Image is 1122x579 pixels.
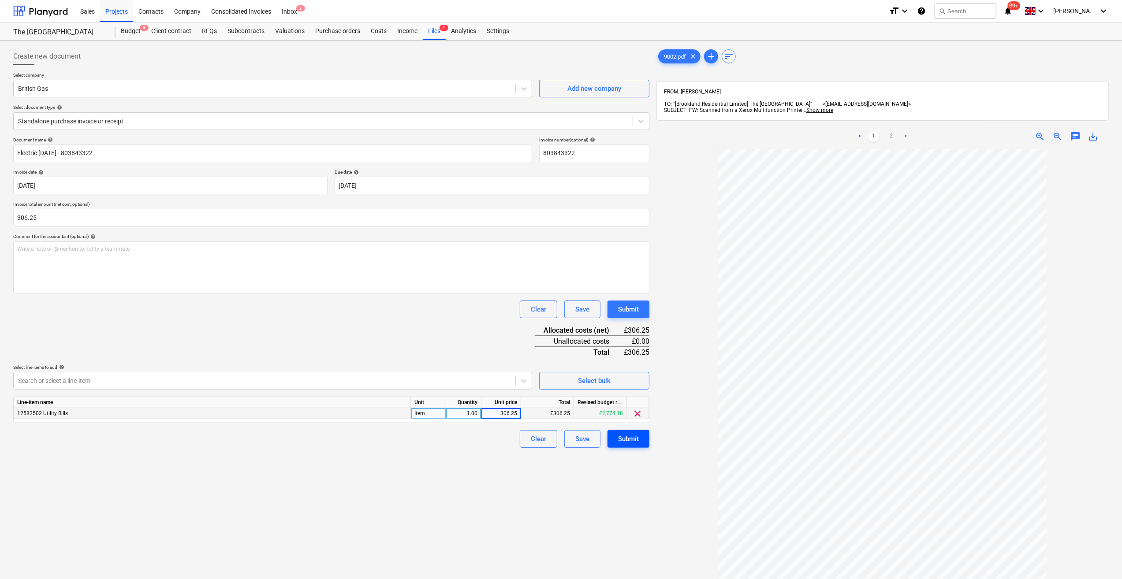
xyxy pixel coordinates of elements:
span: SUBJECT: FW: Scanned from a Xerox Multifunction Printer [664,107,802,113]
div: Clear [531,433,546,445]
div: Unit [411,397,446,408]
input: Invoice number [539,145,649,162]
span: ... [802,107,833,113]
a: Subcontracts [222,22,270,40]
div: 306.25 [485,408,517,419]
a: Purchase orders [310,22,365,40]
div: Revised budget remaining [574,397,627,408]
input: Due date not specified [335,177,649,194]
a: Costs [365,22,392,40]
div: Unallocated costs [535,336,623,347]
div: Save [575,433,589,445]
div: £306.25 [623,347,649,357]
p: Invoice total amount (net cost, optional) [13,201,649,209]
a: Settings [481,22,514,40]
span: Show more [806,107,833,113]
button: Save [564,430,600,448]
span: save_alt [1088,131,1098,142]
div: Save [575,304,589,315]
span: 12582502 Utility Bills [17,410,68,416]
span: help [57,364,64,370]
div: Item [411,408,446,419]
button: Submit [608,301,649,318]
a: RFQs [197,22,222,40]
a: Income [392,22,423,40]
div: 9002.pdf [658,49,701,63]
div: Document name [13,137,532,143]
div: Invoice number (optional) [539,137,649,143]
span: add [706,51,716,62]
div: Allocated costs (net) [535,325,623,336]
a: Page 1 is your current page [869,131,879,142]
i: Knowledge base [917,6,926,16]
div: Clear [531,304,546,315]
span: Create new document [13,51,81,62]
span: search [939,7,946,15]
div: Submit [618,433,639,445]
a: Client contract [146,22,197,40]
span: clear [688,51,698,62]
button: Add new company [539,80,649,97]
span: TO: "[Brookland Residential Limited] The [GEOGRAPHIC_DATA]" <[EMAIL_ADDRESS][DOMAIN_NAME]> [664,101,911,107]
iframe: Chat Widget [1078,537,1122,579]
div: Budget [116,22,146,40]
i: keyboard_arrow_down [1036,6,1046,16]
div: Total [521,397,574,408]
div: £306.25 [521,408,574,419]
button: Search [935,4,996,19]
div: 1.00 [450,408,477,419]
input: Document name [13,145,532,162]
div: Line-item name [14,397,411,408]
a: Previous page [854,131,865,142]
div: Submit [618,304,639,315]
button: Clear [520,301,557,318]
span: 3 [140,25,149,31]
span: 99+ [1008,1,1021,10]
span: 9002.pdf [659,53,691,60]
span: chat [1070,131,1081,142]
a: Page 2 [886,131,897,142]
span: zoom_in [1035,131,1045,142]
i: format_size [889,6,899,16]
a: Valuations [270,22,310,40]
span: help [55,105,62,110]
div: Invoice date [13,169,328,175]
div: £2,774.18 [574,408,627,419]
span: help [37,170,44,175]
div: Select bulk [578,375,611,386]
input: Invoice total amount (net cost, optional) [13,209,649,226]
span: sort [723,51,734,62]
button: Select bulk [539,372,649,390]
span: zoom_out [1052,131,1063,142]
span: help [588,137,595,142]
div: Total [535,347,623,357]
i: keyboard_arrow_down [1098,6,1109,16]
span: help [352,170,359,175]
span: help [46,137,53,142]
div: Add new company [567,83,621,94]
span: [PERSON_NAME] [1053,7,1097,15]
div: Comment for the accountant (optional) [13,234,649,239]
div: Files [423,22,446,40]
i: keyboard_arrow_down [899,6,910,16]
button: Submit [608,430,649,448]
span: FROM: [PERSON_NAME] [664,89,721,95]
span: 2 [296,5,305,11]
a: Budget3 [116,22,146,40]
input: Invoice date not specified [13,177,328,194]
i: notifications [1003,6,1012,16]
p: Select company [13,72,532,80]
div: The [GEOGRAPHIC_DATA] [13,28,105,37]
div: Quantity [446,397,481,408]
div: Select line-items to add [13,364,532,370]
div: Analytics [446,22,481,40]
button: Clear [520,430,557,448]
div: Due date [335,169,649,175]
